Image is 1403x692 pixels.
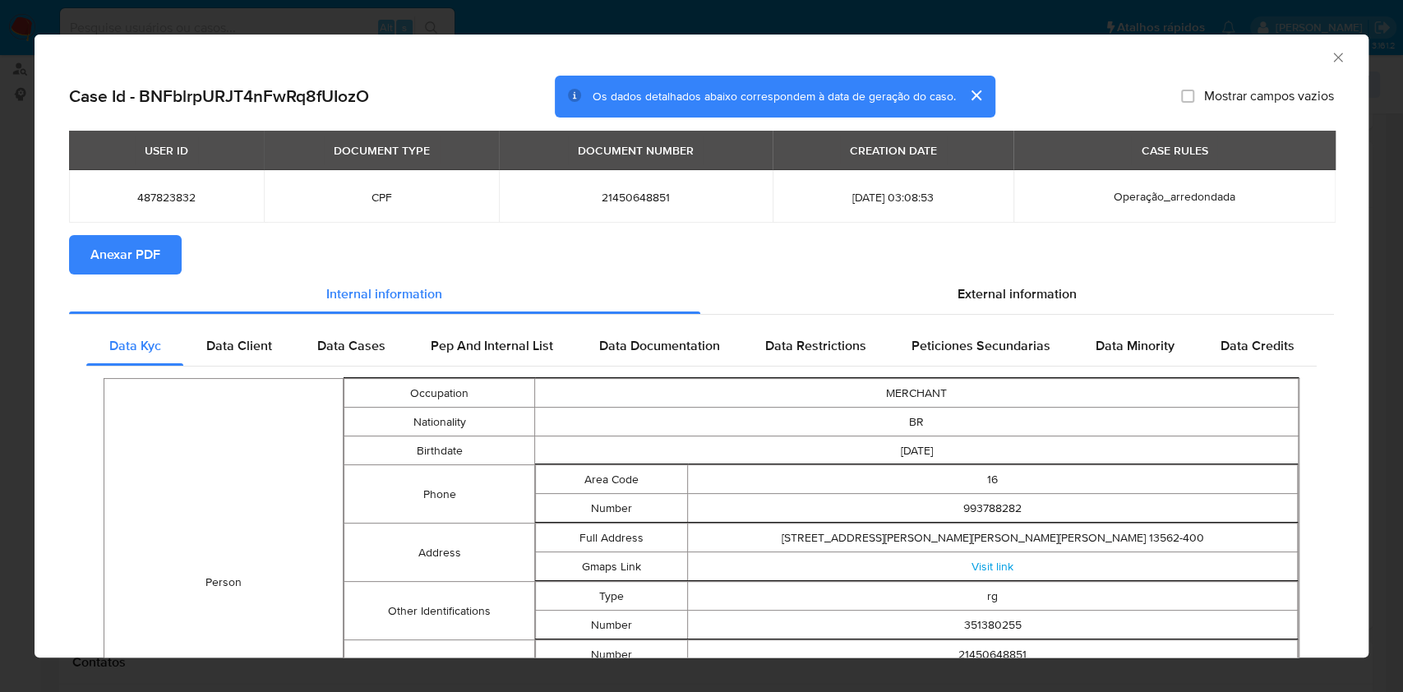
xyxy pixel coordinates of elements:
td: Number [536,494,688,523]
span: Peticiones Secundarias [911,336,1050,355]
a: Visit link [971,558,1013,574]
td: 351380255 [688,611,1298,639]
td: BR [535,408,1299,436]
div: Detailed info [69,274,1334,314]
td: Number [536,611,688,639]
span: External information [958,284,1077,303]
span: 21450648851 [519,190,753,205]
td: [DATE] [535,436,1299,465]
span: CPF [284,190,478,205]
span: Anexar PDF [90,237,160,273]
td: MERCHANT [535,379,1299,408]
button: Anexar PDF [69,235,182,274]
h2: Case Id - BNFblrpURJT4nFwRq8fUIozO [69,85,369,107]
td: Other Identifications [344,582,534,640]
div: CREATION DATE [840,136,947,164]
span: Data Credits [1220,336,1294,355]
span: Data Kyc [109,336,161,355]
td: 21450648851 [688,640,1298,669]
td: Phone [344,465,534,524]
span: Data Minority [1096,336,1175,355]
td: Type [536,582,688,611]
td: 993788282 [688,494,1298,523]
td: Number [536,640,688,669]
span: Data Restrictions [765,336,866,355]
td: Area Code [536,465,688,494]
td: 16 [688,465,1298,494]
span: Os dados detalhados abaixo correspondem à data de geração do caso. [593,88,956,104]
td: Birthdate [344,436,534,465]
td: Nationality [344,408,534,436]
span: Operação_arredondada [1114,188,1235,205]
span: Mostrar campos vazios [1204,88,1334,104]
span: [DATE] 03:08:53 [792,190,994,205]
span: Data Client [206,336,272,355]
div: USER ID [135,136,198,164]
td: Full Address [536,524,688,552]
div: DOCUMENT NUMBER [568,136,704,164]
button: cerrar [956,76,995,115]
span: Data Documentation [598,336,719,355]
span: Internal information [326,284,442,303]
td: Address [344,524,534,582]
div: closure-recommendation-modal [35,35,1368,657]
div: Detailed internal info [86,326,1317,366]
div: CASE RULES [1131,136,1217,164]
span: Data Cases [317,336,385,355]
input: Mostrar campos vazios [1181,90,1194,103]
td: Occupation [344,379,534,408]
td: [STREET_ADDRESS][PERSON_NAME][PERSON_NAME][PERSON_NAME] 13562-400 [688,524,1298,552]
span: Pep And Internal List [431,336,553,355]
td: rg [688,582,1298,611]
td: Gmaps Link [536,552,688,581]
span: 487823832 [89,190,244,205]
div: DOCUMENT TYPE [324,136,440,164]
button: Fechar a janela [1330,49,1345,64]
